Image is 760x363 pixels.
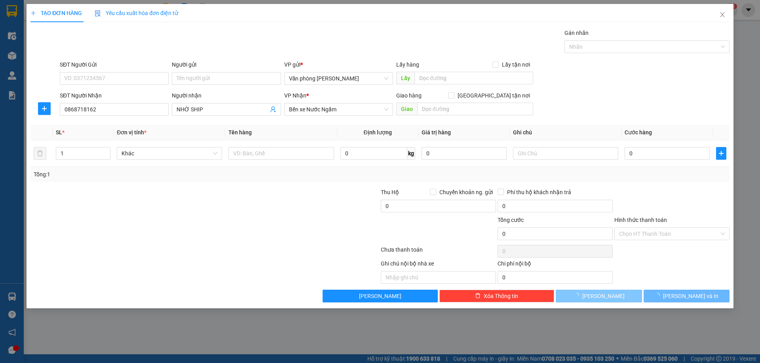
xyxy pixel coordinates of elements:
span: Chuyển khoản ng. gửi [436,188,496,197]
span: Giá trị hàng [422,129,451,136]
span: loading [574,293,582,298]
span: Xóa Thông tin [484,292,518,300]
span: Lấy hàng [396,61,419,68]
span: close [719,11,726,18]
span: Đơn vị tính [117,129,146,136]
span: TẠO ĐƠN HÀNG [30,10,82,16]
div: Người gửi [172,60,281,69]
div: Chưa thanh toán [380,245,497,259]
img: icon [95,10,101,17]
span: Cước hàng [625,129,652,136]
button: deleteXóa Thông tin [439,290,555,302]
div: SĐT Người Nhận [60,91,169,100]
span: plus [716,150,726,157]
div: Tổng: 1 [34,170,293,179]
button: plus [38,102,51,115]
span: Khác [122,147,217,159]
button: [PERSON_NAME] [323,290,438,302]
span: [PERSON_NAME] [359,292,401,300]
span: Lấy tận nơi [499,60,533,69]
span: [GEOGRAPHIC_DATA] tận nơi [454,91,533,100]
span: Giao hàng [396,92,422,99]
button: [PERSON_NAME] [556,290,642,302]
button: plus [716,147,726,160]
span: plus [30,10,36,16]
span: Tổng cước [498,217,524,223]
input: Ghi Chú [513,147,618,160]
span: Văn phòng Quỳnh Lưu [289,73,388,84]
input: Dọc đường [417,103,533,115]
input: Nhập ghi chú [381,271,496,284]
div: SĐT Người Gửi [60,60,169,69]
label: Hình thức thanh toán [614,217,667,223]
span: Thu Hộ [381,189,399,195]
span: user-add [270,106,276,113]
div: Ghi chú nội bộ nhà xe [381,259,496,271]
span: Tên hàng [228,129,252,136]
label: Gán nhãn [564,30,589,36]
input: VD: Bàn, Ghế [228,147,334,160]
span: SL [56,129,62,136]
span: Định lượng [364,129,392,136]
span: kg [407,147,415,160]
div: VP gửi [284,60,393,69]
span: Phí thu hộ khách nhận trả [504,188,574,197]
div: Người nhận [172,91,281,100]
span: delete [475,293,481,299]
div: Chi phí nội bộ [498,259,613,271]
button: [PERSON_NAME] và In [644,290,730,302]
span: loading [654,293,663,298]
input: 0 [422,147,507,160]
span: Lấy [396,72,414,84]
th: Ghi chú [510,125,621,140]
button: Close [711,4,733,26]
span: [PERSON_NAME] và In [663,292,718,300]
span: [PERSON_NAME] [582,292,625,300]
span: Bến xe Nước Ngầm [289,103,388,115]
input: Dọc đường [414,72,533,84]
span: Giao [396,103,417,115]
button: delete [34,147,46,160]
span: VP Nhận [284,92,306,99]
span: plus [38,105,50,112]
span: Yêu cầu xuất hóa đơn điện tử [95,10,178,16]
